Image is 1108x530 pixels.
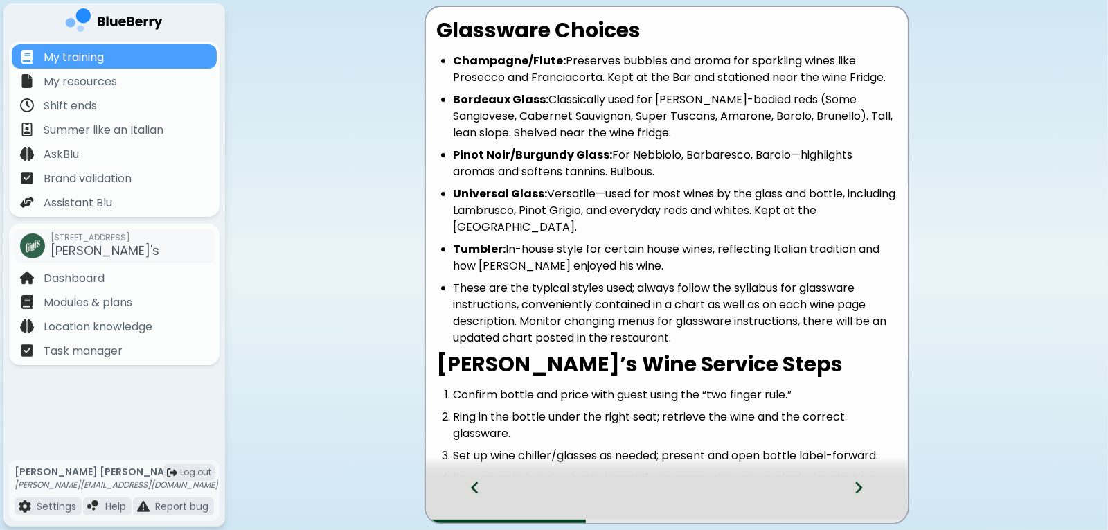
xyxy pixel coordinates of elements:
li: Preserves bubbles and aroma for sparkling wines like Prosecco and Franciacorta. Kept at the Bar a... [454,53,897,86]
strong: Universal Glass: [454,186,548,202]
p: My training [44,49,104,66]
img: file icon [20,98,34,112]
span: [STREET_ADDRESS] [51,232,159,243]
span: [PERSON_NAME]'s [51,242,159,259]
li: Classically used for [PERSON_NAME]-bodied reds (Some Sangiovese, Cabernet Sauvignon, Super Tuscan... [454,91,897,141]
img: file icon [20,74,34,88]
p: Help [105,500,126,513]
strong: Bordeaux Glass: [454,91,549,107]
p: Settings [37,500,76,513]
img: file icon [20,123,34,136]
li: Confirm bottle and price with guest using the “two finger rule.” [454,387,897,403]
p: My resources [44,73,117,90]
strong: Pinot Noir/Burgundy Glass: [454,147,613,163]
p: Report bug [155,500,208,513]
li: Set up wine chiller/glasses as needed; present and open bottle label-forward. [454,448,897,464]
p: AskBlu [44,146,79,163]
img: company logo [66,8,163,37]
img: file icon [20,171,34,185]
img: file icon [20,344,34,357]
img: logout [167,468,177,478]
strong: Champagne/Flute: [454,53,566,69]
h2: Glassware Choices [437,18,897,43]
li: Versatile—used for most wines by the glass and bottle, including Lambrusco, Pinot Grigio, and eve... [454,186,897,236]
p: Summer like an Italian [44,122,163,139]
img: file icon [20,50,34,64]
img: file icon [87,500,100,513]
p: [PERSON_NAME] [PERSON_NAME] [15,466,218,478]
p: [PERSON_NAME][EMAIL_ADDRESS][DOMAIN_NAME] [15,479,218,491]
li: In-house style for certain house wines, reflecting Italian tradition and how [PERSON_NAME] enjoye... [454,241,897,274]
li: These are the typical styles used; always follow the syllabus for glassware instructions, conveni... [454,280,897,346]
img: file icon [20,271,34,285]
li: For Nebbiolo, Barbaresco, Barolo—highlights aromas and softens tannins. Bulbous. [454,147,897,180]
p: Task manager [44,343,123,360]
li: Ring in the bottle under the right seat; retrieve the wine and the correct glassware. [454,409,897,442]
img: file icon [137,500,150,513]
p: Assistant Blu [44,195,112,211]
strong: Tumbler: [454,241,506,257]
img: file icon [20,319,34,333]
span: Log out [180,467,211,478]
img: company thumbnail [20,233,45,258]
p: Location knowledge [44,319,152,335]
p: Modules & plans [44,294,132,311]
img: file icon [19,500,31,513]
img: file icon [20,295,34,309]
img: file icon [20,147,34,161]
h2: [PERSON_NAME]’s Wine Service Steps [437,352,897,377]
p: Brand validation [44,170,132,187]
p: Dashboard [44,270,105,287]
p: Shift ends [44,98,97,114]
img: file icon [20,195,34,209]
